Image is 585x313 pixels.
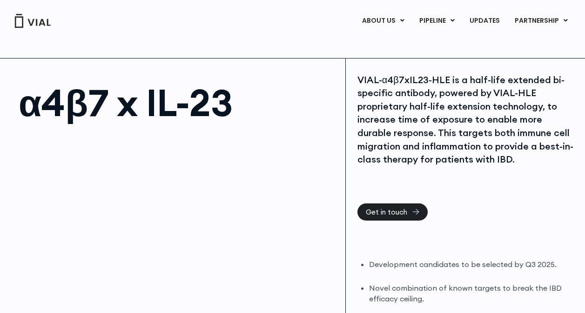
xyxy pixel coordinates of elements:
[507,13,575,29] a: PARTNERSHIPMenu Toggle
[412,13,462,29] a: PIPELINEMenu Toggle
[19,84,336,121] h1: α4β7 x IL-23
[369,283,573,304] li: Novel combination of known targets to break the IBD efficacy ceiling.
[462,13,507,29] a: UPDATES
[366,209,407,215] span: Get in touch
[357,73,573,166] div: VIAL-α4β7xIL23-HLE is a half-life extended bi-specific antibody, powered by VIAL-HLE proprietary ...
[357,203,428,221] a: Get in touch
[369,259,573,270] li: Development candidates to be selected by Q3 2025.
[355,13,411,29] a: ABOUT USMenu Toggle
[14,14,51,28] img: Vial Logo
